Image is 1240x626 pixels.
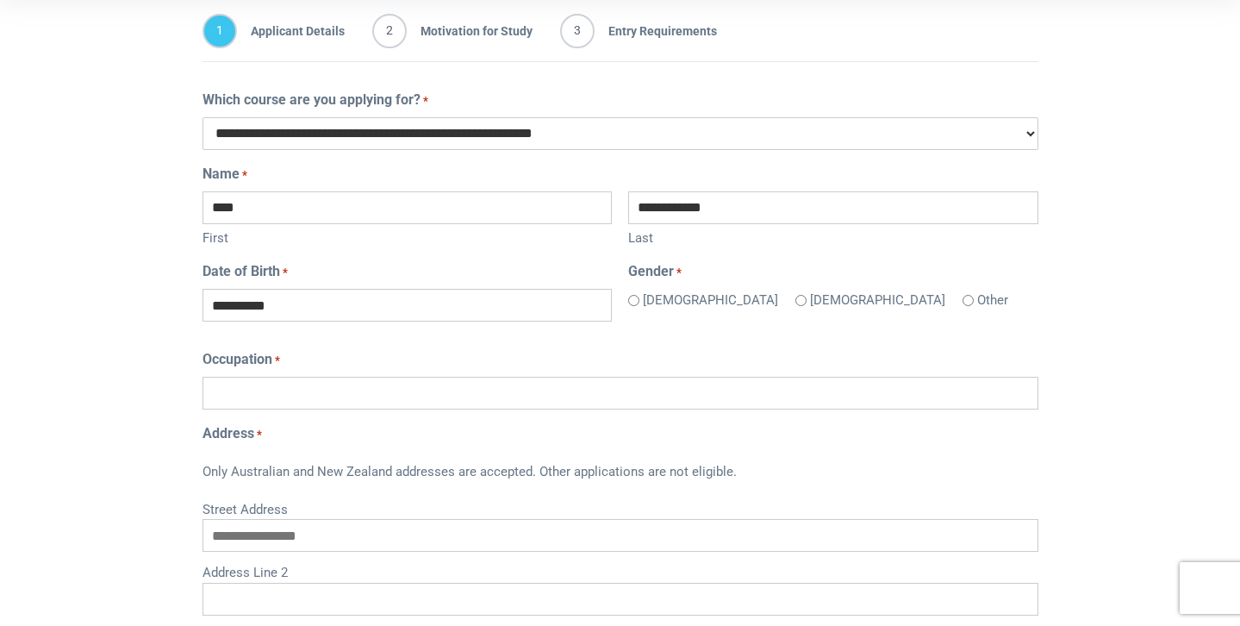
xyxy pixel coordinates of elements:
label: Address Line 2 [203,559,1038,583]
legend: Address [203,423,1038,444]
label: Other [977,291,1008,310]
legend: Name [203,164,1038,185]
span: 2 [372,14,407,48]
label: First [203,224,612,248]
label: Date of Birth [203,261,288,282]
span: Motivation for Study [407,14,533,48]
label: Last [628,224,1037,248]
label: [DEMOGRAPHIC_DATA] [810,291,945,310]
label: Occupation [203,349,280,370]
label: Street Address [203,496,1038,520]
span: Applicant Details [237,14,345,48]
label: Which course are you applying for? [203,90,428,110]
label: [DEMOGRAPHIC_DATA] [643,291,778,310]
span: Entry Requirements [595,14,717,48]
span: 3 [560,14,595,48]
span: 1 [203,14,237,48]
legend: Gender [628,261,1037,282]
div: Only Australian and New Zealand addresses are accepted. Other applications are not eligible. [203,451,1038,496]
